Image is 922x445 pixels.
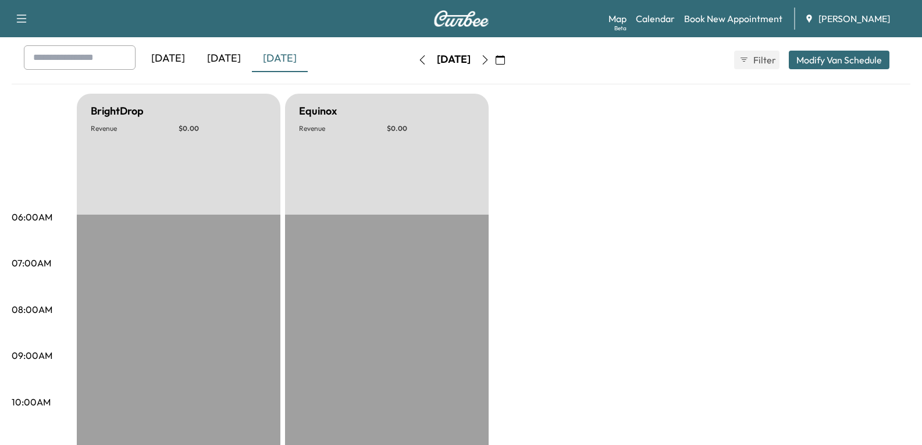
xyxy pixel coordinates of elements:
[252,45,308,72] div: [DATE]
[179,124,266,133] p: $ 0.00
[433,10,489,27] img: Curbee Logo
[437,52,471,67] div: [DATE]
[789,51,889,69] button: Modify Van Schedule
[608,12,626,26] a: MapBeta
[196,45,252,72] div: [DATE]
[91,124,179,133] p: Revenue
[684,12,782,26] a: Book New Appointment
[12,302,52,316] p: 08:00AM
[818,12,890,26] span: [PERSON_NAME]
[387,124,475,133] p: $ 0.00
[12,256,51,270] p: 07:00AM
[299,124,387,133] p: Revenue
[12,348,52,362] p: 09:00AM
[140,45,196,72] div: [DATE]
[12,210,52,224] p: 06:00AM
[734,51,779,69] button: Filter
[12,395,51,409] p: 10:00AM
[753,53,774,67] span: Filter
[614,24,626,33] div: Beta
[636,12,675,26] a: Calendar
[299,103,337,119] h5: Equinox
[91,103,144,119] h5: BrightDrop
